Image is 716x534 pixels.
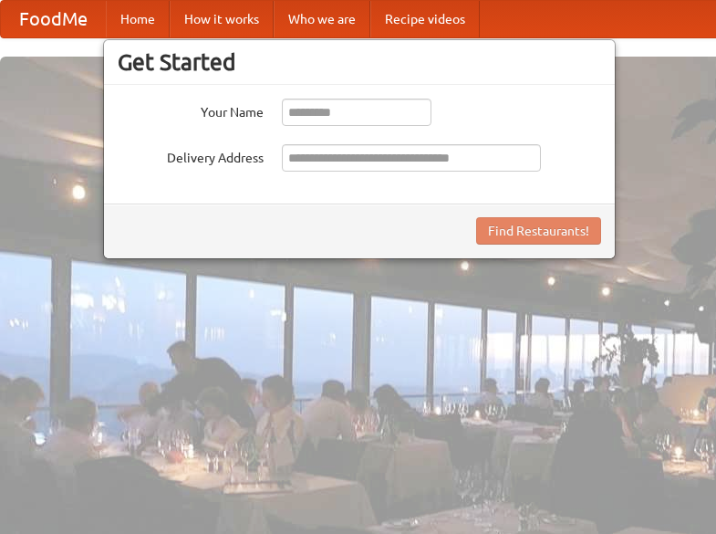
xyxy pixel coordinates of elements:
[118,144,264,167] label: Delivery Address
[1,1,106,37] a: FoodMe
[370,1,480,37] a: Recipe videos
[476,217,601,245] button: Find Restaurants!
[170,1,274,37] a: How it works
[274,1,370,37] a: Who we are
[106,1,170,37] a: Home
[118,99,264,121] label: Your Name
[118,48,601,76] h3: Get Started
